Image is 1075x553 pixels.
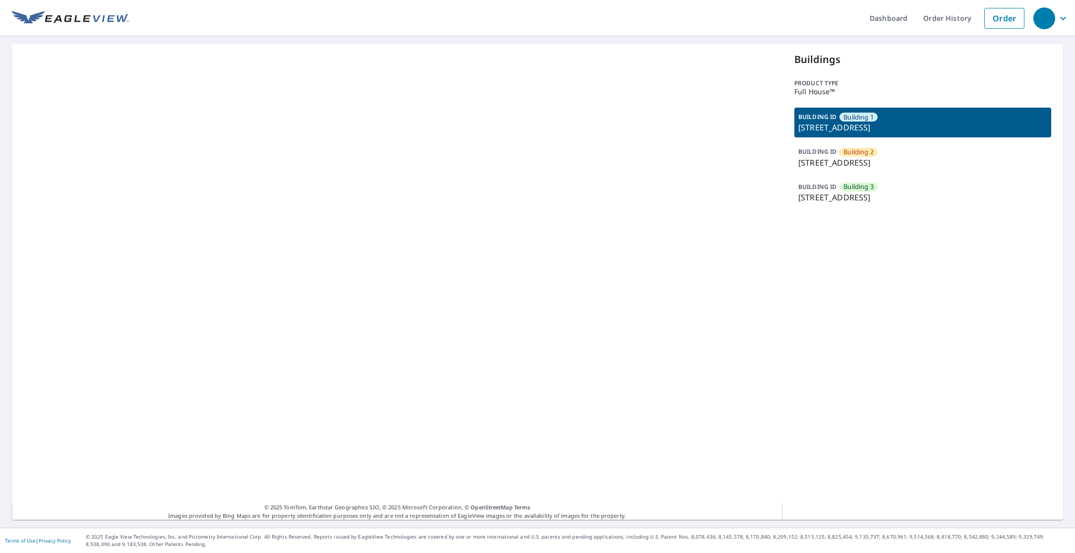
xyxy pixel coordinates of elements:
p: | [5,538,71,544]
p: Buildings [794,52,1051,67]
span: Building 1 [843,113,874,122]
a: OpenStreetMap [471,503,512,511]
p: BUILDING ID [798,183,836,191]
a: Privacy Policy [39,537,71,544]
p: BUILDING ID [798,113,836,121]
p: Images provided by Bing Maps are for property identification purposes only and are not a represen... [12,503,782,520]
span: © 2025 TomTom, Earthstar Geographics SIO, © 2025 Microsoft Corporation, © [264,503,531,512]
span: Building 3 [843,182,874,191]
a: Terms of Use [5,537,36,544]
span: Building 2 [843,147,874,157]
a: Order [984,8,1024,29]
p: [STREET_ADDRESS] [798,191,1047,203]
p: [STREET_ADDRESS] [798,122,1047,133]
img: EV Logo [12,11,129,26]
p: [STREET_ADDRESS] [798,157,1047,169]
p: Full House™ [794,88,1051,96]
p: BUILDING ID [798,147,836,156]
p: Product type [794,79,1051,88]
p: © 2025 Eagle View Technologies, Inc. and Pictometry International Corp. All Rights Reserved. Repo... [86,533,1070,548]
a: Terms [514,503,531,511]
